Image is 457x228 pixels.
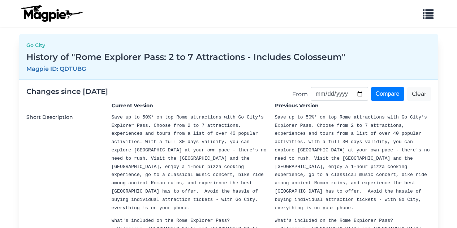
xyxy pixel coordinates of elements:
dd: Current Version [112,102,268,109]
span: What's included on the Rome Explorer Pass? [275,218,393,223]
a: Go City [26,41,431,49]
h5: Magpie ID: QDTUBG [26,65,431,72]
span: Save up to 50%* on top Rome attractions with Go City's Explorer Pass. Choose from 2 to 7 attracti... [112,115,270,211]
h3: History of "Rome Explorer Pass: 2 to 7 Attractions - Includes Colosseum" [26,52,431,63]
span: What's included on the Rome Explorer Pass? [112,218,230,223]
input: Compare [371,87,404,101]
dd: Previous Version [275,102,431,109]
a: Clear [407,87,431,101]
span: Changes since [DATE] [26,87,108,96]
label: From [292,90,308,99]
span: Save up to 50%* on top Rome attractions with Go City's Explorer Pass. Choose from 2 to 7 attracti... [275,115,433,211]
img: logo-ab69f6fb50320c5b225c76a69d11143b.png [19,5,84,22]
